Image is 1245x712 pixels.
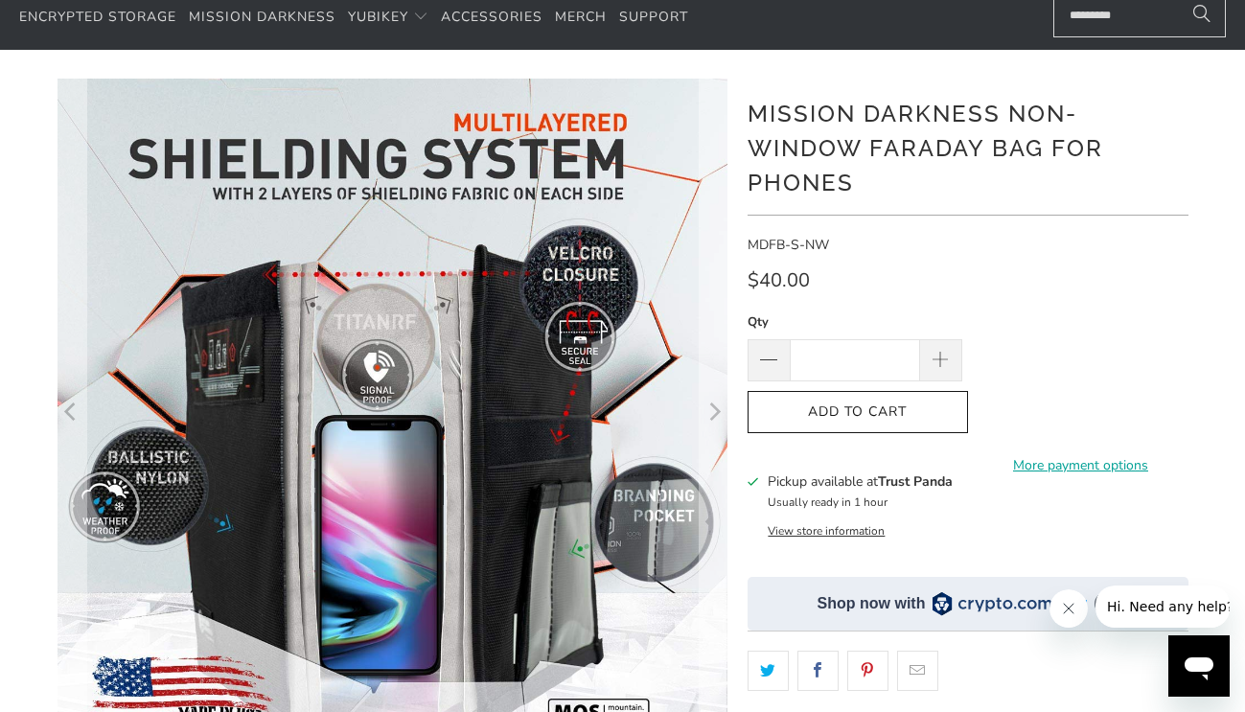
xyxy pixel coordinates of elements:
span: Support [619,8,688,26]
span: MDFB-S-NW [748,236,829,254]
a: More payment options [974,455,1188,476]
span: Merch [555,8,607,26]
h3: Pickup available at [768,471,953,492]
span: $40.00 [748,267,810,293]
a: Share this on Twitter [748,651,789,691]
span: Accessories [441,8,542,26]
span: YubiKey [348,8,408,26]
a: Share this on Pinterest [847,651,888,691]
span: Encrypted Storage [19,8,176,26]
span: Mission Darkness [189,8,335,26]
a: Email this to a friend [897,651,938,691]
a: Share this on Facebook [797,651,839,691]
button: Add to Cart [748,391,968,434]
h1: Mission Darkness Non-Window Faraday Bag for Phones [748,93,1188,200]
button: View store information [768,523,885,539]
iframe: Close message [1049,589,1088,628]
span: Add to Cart [768,404,948,421]
small: Usually ready in 1 hour [768,494,888,510]
iframe: Button to launch messaging window [1168,635,1230,697]
label: Qty [748,311,962,333]
div: Shop now with [818,593,926,614]
iframe: Message from company [1095,586,1230,628]
b: Trust Panda [878,472,953,491]
span: Hi. Need any help? [12,13,138,29]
